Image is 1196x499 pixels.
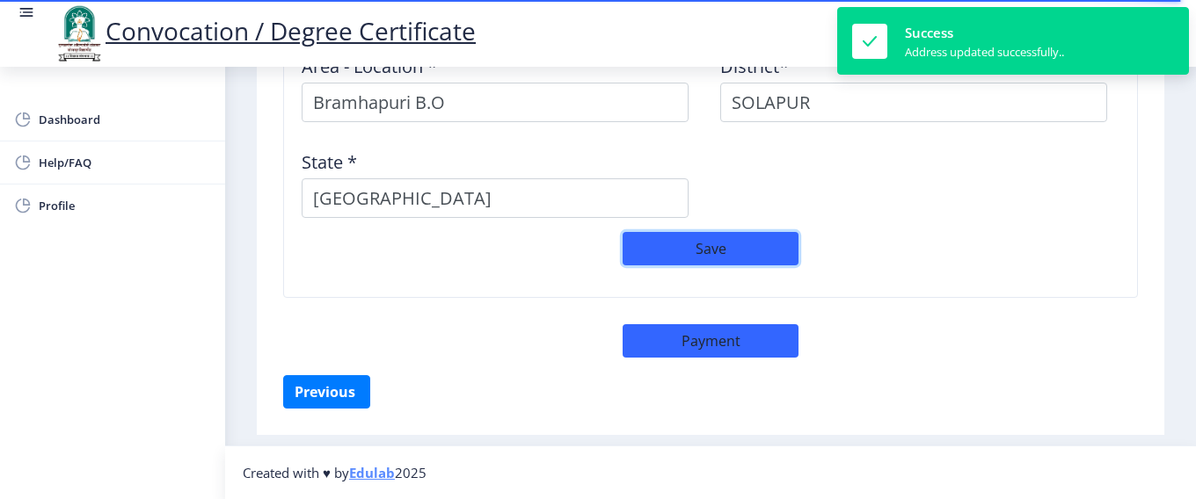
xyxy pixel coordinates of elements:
span: Dashboard [39,109,211,130]
input: State [302,178,689,218]
a: Convocation / Degree Certificate [53,14,476,47]
input: Area - Location [302,83,689,122]
div: Address updated successfully.. [905,44,1064,60]
label: Area - Location * [302,58,437,76]
span: Success [905,24,953,41]
label: State * [302,154,357,171]
span: Created with ♥ by 2025 [243,464,427,481]
span: Help/FAQ [39,152,211,173]
button: Payment [623,324,799,358]
input: District [720,83,1107,122]
button: Previous ‍ [283,375,370,409]
span: Profile [39,195,211,216]
img: logo [53,4,106,63]
label: District* [720,58,789,76]
button: Save [623,232,799,265]
a: Edulab [349,464,395,481]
